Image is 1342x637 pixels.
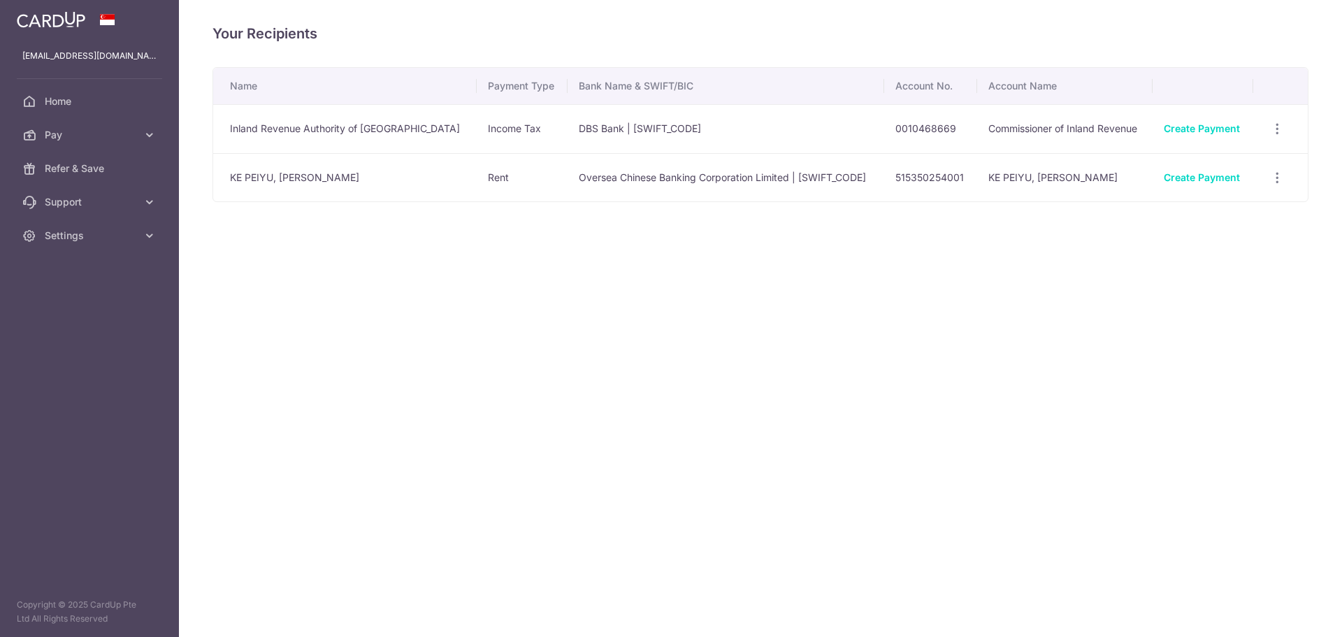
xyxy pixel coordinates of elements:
[884,104,977,153] td: 0010468669
[45,94,137,108] span: Home
[884,153,977,202] td: 515350254001
[977,104,1153,153] td: Commissioner of Inland Revenue
[213,104,477,153] td: Inland Revenue Authority of [GEOGRAPHIC_DATA]
[568,153,884,202] td: Oversea Chinese Banking Corporation Limited | [SWIFT_CODE]
[477,68,568,104] th: Payment Type
[17,11,85,28] img: CardUp
[1164,171,1240,183] a: Create Payment
[45,128,137,142] span: Pay
[213,153,477,202] td: KE PEIYU, [PERSON_NAME]
[45,162,137,176] span: Refer & Save
[212,22,1308,45] h4: Your Recipients
[477,153,568,202] td: Rent
[45,195,137,209] span: Support
[977,153,1153,202] td: KE PEIYU, [PERSON_NAME]
[977,68,1153,104] th: Account Name
[477,104,568,153] td: Income Tax
[884,68,977,104] th: Account No.
[45,229,137,243] span: Settings
[213,68,477,104] th: Name
[22,49,157,63] p: [EMAIL_ADDRESS][DOMAIN_NAME]
[568,68,884,104] th: Bank Name & SWIFT/BIC
[568,104,884,153] td: DBS Bank | [SWIFT_CODE]
[1164,122,1240,134] a: Create Payment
